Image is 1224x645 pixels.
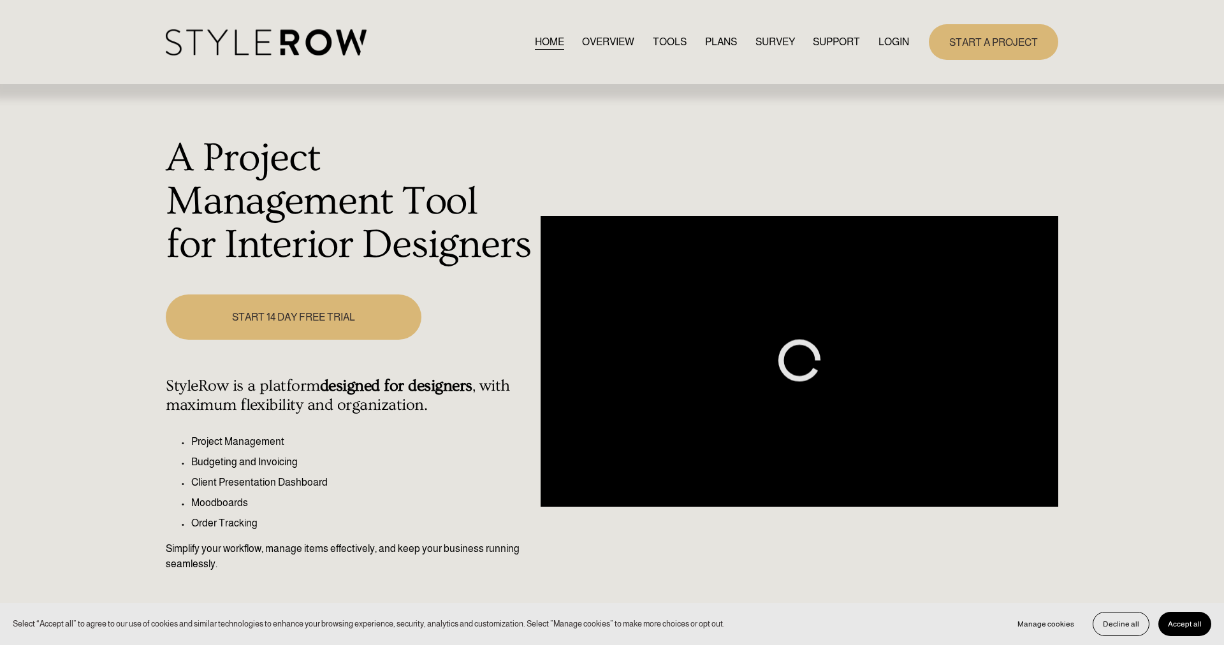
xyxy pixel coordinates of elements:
[13,618,725,630] p: Select “Accept all” to agree to our use of cookies and similar technologies to enhance your brows...
[535,33,564,50] a: HOME
[653,33,687,50] a: TOOLS
[878,33,909,50] a: LOGIN
[755,33,795,50] a: SURVEY
[191,434,534,449] p: Project Management
[1103,620,1139,628] span: Decline all
[166,377,534,415] h4: StyleRow is a platform , with maximum flexibility and organization.
[813,33,860,50] a: folder dropdown
[1158,612,1211,636] button: Accept all
[166,541,534,572] p: Simplify your workflow, manage items effectively, and keep your business running seamlessly.
[1008,612,1084,636] button: Manage cookies
[320,377,472,395] strong: designed for designers
[191,495,534,511] p: Moodboards
[166,294,421,340] a: START 14 DAY FREE TRIAL
[166,137,534,266] h1: A Project Management Tool for Interior Designers
[1017,620,1074,628] span: Manage cookies
[191,454,534,470] p: Budgeting and Invoicing
[929,24,1058,59] a: START A PROJECT
[705,33,737,50] a: PLANS
[191,475,534,490] p: Client Presentation Dashboard
[582,33,634,50] a: OVERVIEW
[166,29,367,55] img: StyleRow
[1168,620,1202,628] span: Accept all
[1093,612,1149,636] button: Decline all
[813,34,860,50] span: SUPPORT
[191,516,534,531] p: Order Tracking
